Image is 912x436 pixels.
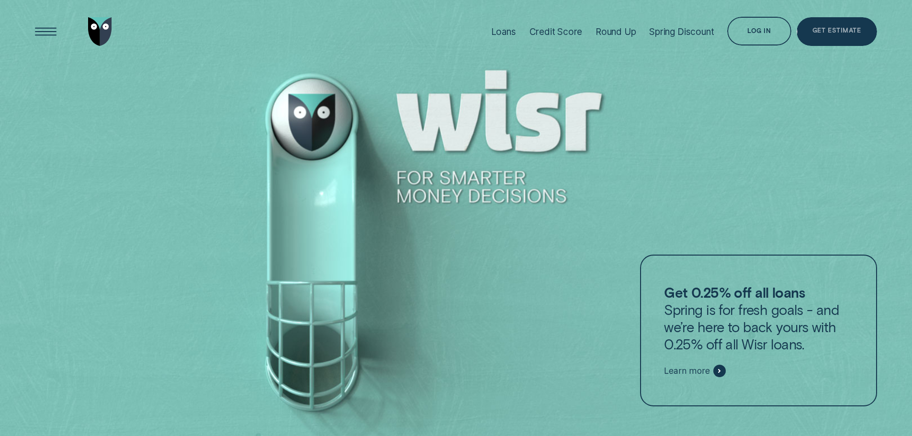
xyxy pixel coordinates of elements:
div: Credit Score [529,26,583,37]
button: Log in [727,17,791,45]
strong: Get 0.25% off all loans [664,284,805,301]
a: Get 0.25% off all loansSpring is for fresh goals - and we’re here to back yours with 0.25% off al... [640,255,877,407]
p: Spring is for fresh goals - and we’re here to back yours with 0.25% off all Wisr loans. [664,284,853,353]
div: Loans [491,26,516,37]
a: Get Estimate [797,17,877,46]
div: Spring Discount [649,26,714,37]
div: Round Up [596,26,636,37]
img: Wisr [88,17,112,46]
button: Open Menu [32,17,60,46]
span: Learn more [664,366,709,376]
